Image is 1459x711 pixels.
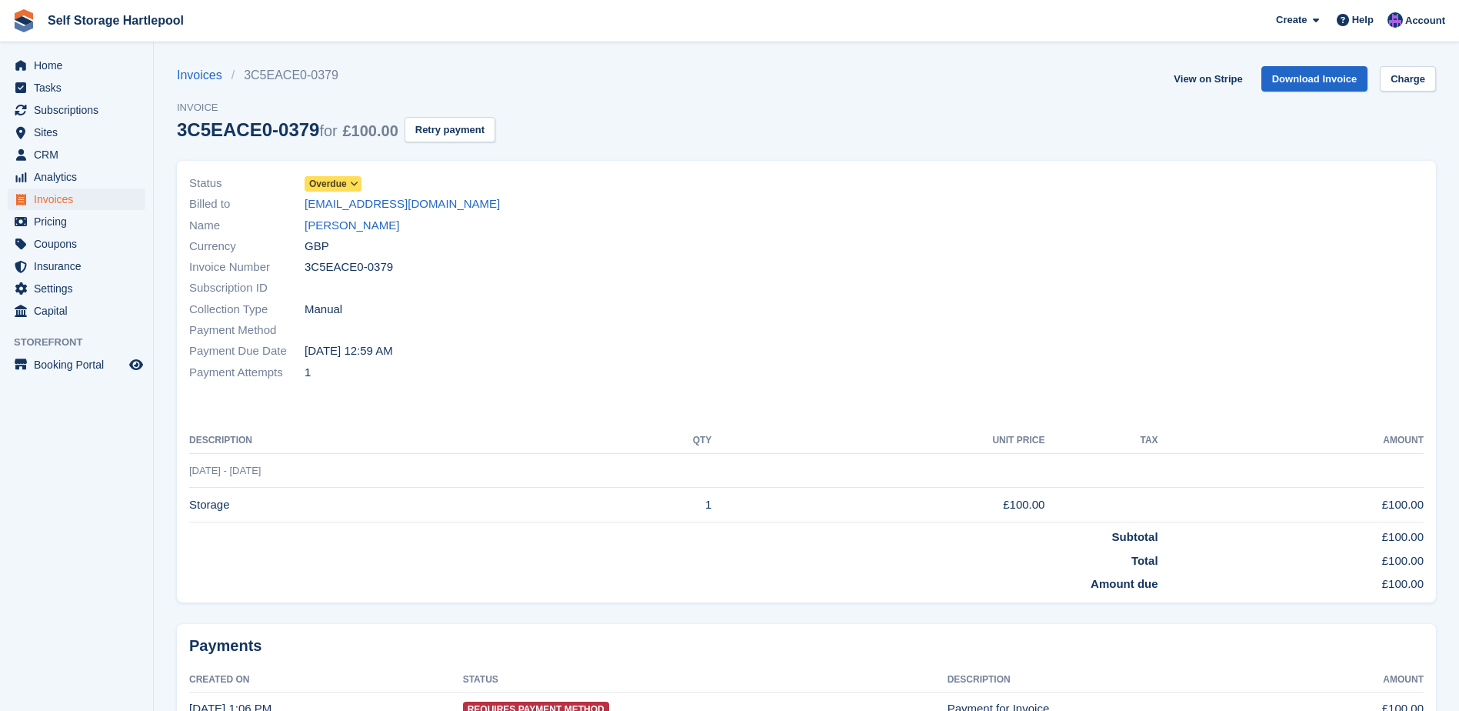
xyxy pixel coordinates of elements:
span: Payment Method [189,322,305,339]
th: Amount [1285,668,1424,693]
a: Preview store [127,355,145,374]
td: £100.00 [1158,488,1424,522]
span: Payment Due Date [189,342,305,360]
span: Settings [34,278,126,299]
td: £100.00 [1158,546,1424,570]
div: 3C5EACE0-0379 [177,119,398,140]
a: View on Stripe [1168,66,1248,92]
span: GBP [305,238,329,255]
span: CRM [34,144,126,165]
a: Invoices [177,66,232,85]
span: Analytics [34,166,126,188]
span: Home [34,55,126,76]
span: Invoices [34,189,126,210]
a: [EMAIL_ADDRESS][DOMAIN_NAME] [305,195,500,213]
th: Tax [1044,429,1158,453]
a: menu [8,122,145,143]
span: 3C5EACE0-0379 [305,259,393,276]
a: Charge [1380,66,1436,92]
nav: breadcrumbs [177,66,495,85]
th: Created On [189,668,463,693]
img: Sean Wood [1387,12,1403,28]
span: Account [1405,13,1445,28]
h2: Payments [189,636,1424,656]
span: Subscriptions [34,99,126,121]
span: Invoice Number [189,259,305,276]
th: Description [189,429,591,453]
time: 2025-07-30 23:59:59 UTC [305,342,393,360]
a: menu [8,233,145,255]
a: Overdue [305,175,361,192]
strong: Total [1131,554,1158,567]
span: Tasks [34,77,126,98]
a: [PERSON_NAME] [305,217,399,235]
a: menu [8,189,145,210]
span: [DATE] - [DATE] [189,465,261,476]
td: 1 [591,488,711,522]
th: QTY [591,429,711,453]
th: Description [948,668,1286,693]
span: Overdue [309,177,347,191]
td: Storage [189,488,591,522]
a: menu [8,144,145,165]
span: Payment Attempts [189,364,305,382]
a: menu [8,354,145,376]
td: £100.00 [711,488,1044,522]
span: £100.00 [342,122,398,139]
span: Coupons [34,233,126,255]
a: menu [8,166,145,188]
a: menu [8,300,145,322]
a: Self Storage Hartlepool [42,8,190,33]
span: for [319,122,337,139]
span: Status [189,175,305,192]
span: Booking Portal [34,354,126,376]
th: Status [463,668,948,693]
strong: Subtotal [1112,530,1158,543]
a: menu [8,77,145,98]
span: Subscription ID [189,279,305,297]
a: menu [8,278,145,299]
span: Collection Type [189,301,305,319]
td: £100.00 [1158,522,1424,546]
span: Name [189,217,305,235]
span: Currency [189,238,305,255]
span: 1 [305,364,311,382]
th: Amount [1158,429,1424,453]
span: Manual [305,301,342,319]
span: Pricing [34,211,126,232]
a: menu [8,211,145,232]
span: Create [1276,12,1307,28]
span: Insurance [34,255,126,277]
td: £100.00 [1158,569,1424,593]
strong: Amount due [1091,577,1158,590]
span: Sites [34,122,126,143]
th: Unit Price [711,429,1044,453]
span: Billed to [189,195,305,213]
span: Storefront [14,335,153,350]
a: menu [8,55,145,76]
span: Help [1352,12,1374,28]
button: Retry payment [405,117,495,142]
a: menu [8,255,145,277]
a: menu [8,99,145,121]
a: Download Invoice [1261,66,1368,92]
img: stora-icon-8386f47178a22dfd0bd8f6a31ec36ba5ce8667c1dd55bd0f319d3a0aa187defe.svg [12,9,35,32]
span: Invoice [177,100,495,115]
span: Capital [34,300,126,322]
